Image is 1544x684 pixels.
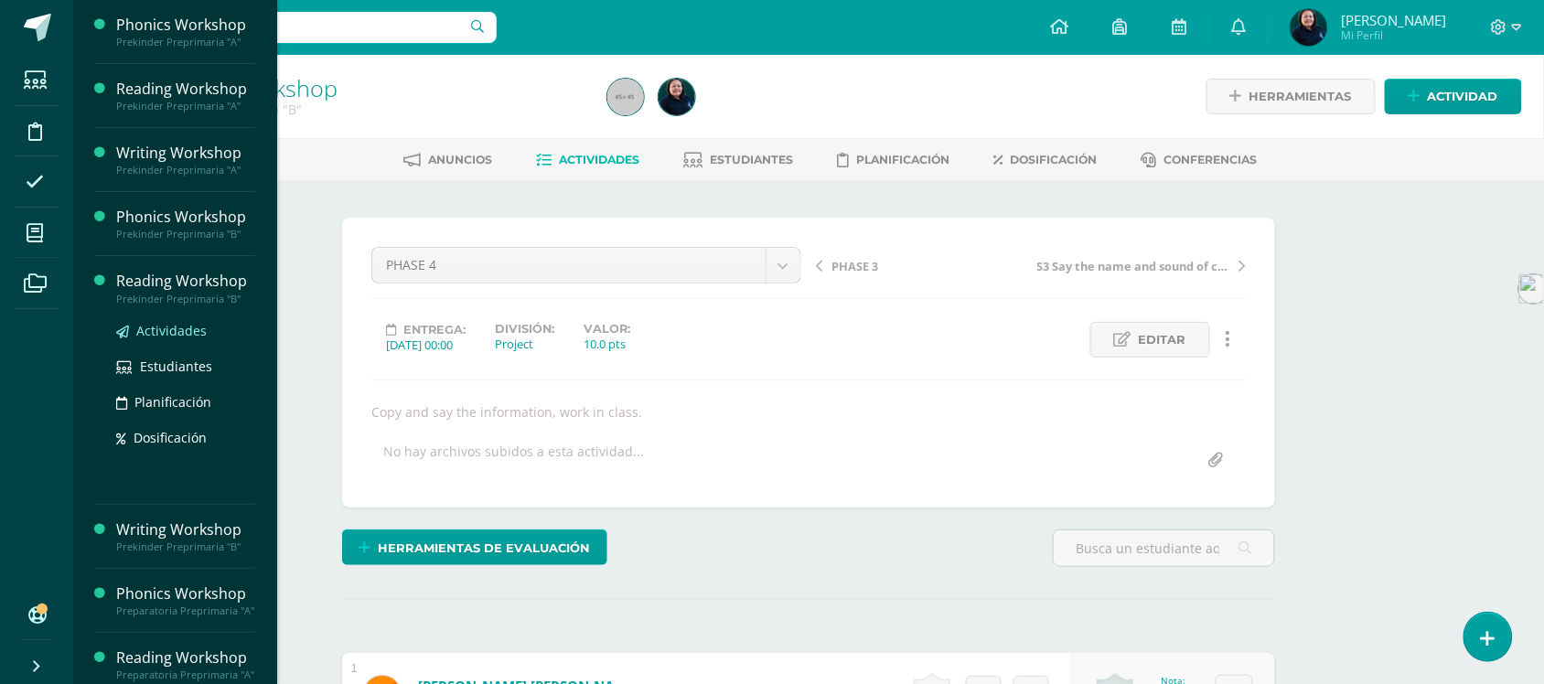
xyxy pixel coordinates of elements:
[134,429,207,446] span: Dosificación
[116,228,255,240] div: Prekinder Preprimaria "B"
[116,427,255,448] a: Dosificación
[857,153,950,166] span: Planificación
[116,164,255,176] div: Prekinder Preprimaria "A"
[386,248,752,283] span: PHASE 4
[116,100,255,112] div: Prekinder Preprimaria "A"
[116,271,255,292] div: Reading Workshop
[116,647,255,681] a: Reading WorkshopPreparatoria Preprimaria "A"
[831,258,878,274] span: PHASE 3
[143,101,585,118] div: Prekinder Preprimaria 'B'
[116,15,255,36] div: Phonics Workshop
[116,143,255,176] a: Writing WorkshopPrekinder Preprimaria "A"
[711,153,794,166] span: Estudiantes
[1249,80,1352,113] span: Herramientas
[403,323,466,337] span: Entrega:
[116,207,255,228] div: Phonics Workshop
[116,207,255,240] a: Phonics WorkshopPrekinder Preprimaria "B"
[1142,145,1258,175] a: Conferencias
[684,145,794,175] a: Estudiantes
[584,322,630,336] label: Valor:
[537,145,640,175] a: Actividades
[136,322,207,339] span: Actividades
[1031,256,1246,274] a: S3 Say the name and sound of consonants
[116,79,255,112] a: Reading WorkshopPrekinder Preprimaria "A"
[1037,258,1231,274] span: S3 Say the name and sound of consonants
[1385,79,1522,114] a: Actividad
[116,271,255,305] a: Reading WorkshopPrekinder Preprimaria "B"
[116,519,255,553] a: Writing WorkshopPrekinder Preprimaria "B"
[838,145,950,175] a: Planificación
[584,336,630,352] div: 10.0 pts
[116,15,255,48] a: Phonics WorkshopPrekinder Preprimaria "A"
[116,583,255,617] a: Phonics WorkshopPreparatoria Preprimaria "A"
[1291,9,1327,46] img: 025a7cf4a908f3c26f6a181e68158fd9.png
[140,358,212,375] span: Estudiantes
[1054,530,1274,566] input: Busca un estudiante aquí...
[134,393,211,411] span: Planificación
[659,79,695,115] img: 025a7cf4a908f3c26f6a181e68158fd9.png
[1428,80,1498,113] span: Actividad
[116,647,255,668] div: Reading Workshop
[1206,79,1376,114] a: Herramientas
[116,356,255,377] a: Estudiantes
[364,403,1253,421] div: Copy and say the information, work in class.
[342,529,607,565] a: Herramientas de evaluación
[116,540,255,553] div: Prekinder Preprimaria "B"
[383,443,644,478] div: No hay archivos subidos a esta actividad...
[116,320,255,341] a: Actividades
[1341,27,1446,43] span: Mi Perfil
[386,337,466,353] div: [DATE] 00:00
[816,256,1031,274] a: PHASE 3
[116,391,255,412] a: Planificación
[994,145,1098,175] a: Dosificación
[116,36,255,48] div: Prekinder Preprimaria "A"
[85,12,497,43] input: Busca un usuario...
[116,79,255,100] div: Reading Workshop
[1164,153,1258,166] span: Conferencias
[372,248,800,283] a: PHASE 4
[116,604,255,617] div: Preparatoria Preprimaria "A"
[1341,11,1446,29] span: [PERSON_NAME]
[1139,323,1186,357] span: Editar
[379,531,591,565] span: Herramientas de evaluación
[116,143,255,164] div: Writing Workshop
[404,145,493,175] a: Anuncios
[116,519,255,540] div: Writing Workshop
[116,668,255,681] div: Preparatoria Preprimaria "A"
[1011,153,1098,166] span: Dosificación
[495,336,554,352] div: Project
[143,75,585,101] h1: Phonics Workshop
[560,153,640,166] span: Actividades
[429,153,493,166] span: Anuncios
[116,583,255,604] div: Phonics Workshop
[495,322,554,336] label: División:
[116,293,255,305] div: Prekinder Preprimaria "B"
[607,79,644,115] img: 45x45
